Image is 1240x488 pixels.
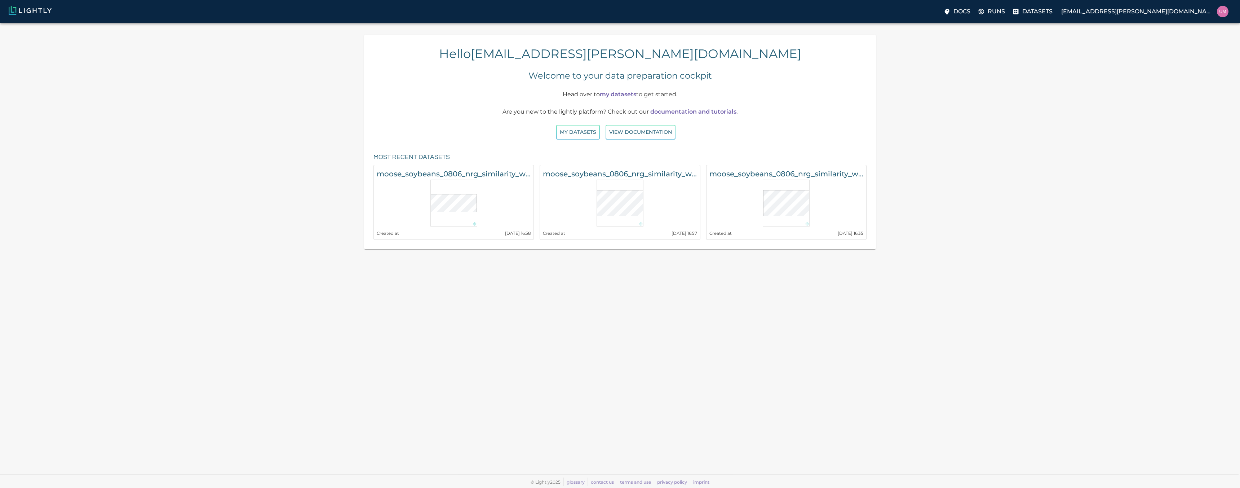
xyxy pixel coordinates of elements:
[528,70,712,82] h5: Welcome to your data preparation cockpit
[543,168,697,180] h6: moose_soybeans_0806_nrg_similarity_with_less_tiling_2000_with_tile_diversity
[543,231,565,236] small: Created at
[650,108,736,115] a: documentation and tutorials
[505,231,531,236] small: [DATE] 16:58
[1022,7,1053,16] p: Datasets
[706,165,867,240] a: moose_soybeans_0806_nrg_similarity_with_less_tiling_2000_wo_tile_diversityCreated at[DATE] 16:35
[1217,6,1228,17] img: uma.govindarajan@bluerivertech.com
[370,46,870,61] h4: Hello [EMAIL_ADDRESS][PERSON_NAME][DOMAIN_NAME]
[9,6,52,15] img: Lightly
[953,7,970,16] p: Docs
[412,107,828,116] p: Are you new to the lightly platform? Check out our .
[567,479,585,485] a: glossary
[373,152,450,163] h6: Most recent datasets
[600,91,636,98] a: my datasets
[709,231,732,236] small: Created at
[412,90,828,99] p: Head over to to get started.
[709,168,863,180] h6: moose_soybeans_0806_nrg_similarity_with_less_tiling_2000_wo_tile_diversity
[606,128,676,135] a: View documentation
[976,5,1008,18] label: Runs
[672,231,697,236] small: [DATE] 16:57
[606,125,676,140] button: View documentation
[1061,7,1214,16] p: [EMAIL_ADDRESS][PERSON_NAME][DOMAIN_NAME]
[1058,4,1231,19] label: [EMAIL_ADDRESS][PERSON_NAME][DOMAIN_NAME]uma.govindarajan@bluerivertech.com
[377,231,399,236] small: Created at
[540,165,700,240] a: moose_soybeans_0806_nrg_similarity_with_less_tiling_2000_with_tile_diversityCreated at[DATE] 16:57
[556,125,600,140] button: My Datasets
[1011,5,1055,18] label: Datasets
[620,479,651,485] a: terms and use
[693,479,709,485] a: imprint
[377,168,531,180] h6: moose_soybeans_0806_nrg_similarity_with_less_tiling_2000_with_tile_diversity-crops-tiling-task-1
[942,5,973,18] label: Docs
[556,128,600,135] a: My Datasets
[591,479,614,485] a: contact us
[838,231,863,236] small: [DATE] 16:35
[657,479,687,485] a: privacy policy
[373,165,534,240] a: moose_soybeans_0806_nrg_similarity_with_less_tiling_2000_with_tile_diversity-crops-tiling-task-1C...
[988,7,1005,16] p: Runs
[531,479,561,485] span: © Lightly 2025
